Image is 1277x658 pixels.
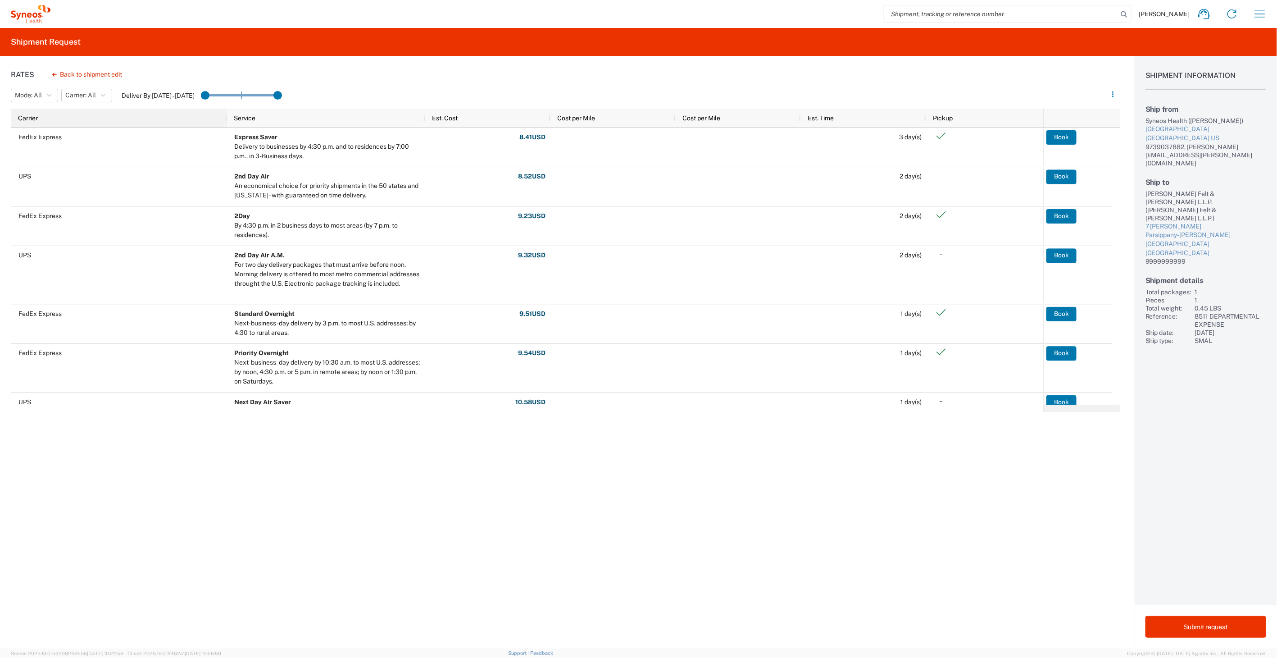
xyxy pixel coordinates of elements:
[900,173,922,180] span: 2 day(s)
[519,306,546,321] button: 9.51USD
[1195,296,1266,304] div: 1
[1145,117,1266,125] div: Syneos Health ([PERSON_NAME])
[127,651,221,656] span: Client: 2025.19.0-1f462a1
[235,310,295,317] b: Standard Overnight
[1195,312,1266,329] div: 8511 DEPARTMENTAL EXPENSE
[516,398,546,407] strong: 10.58 USD
[1195,304,1266,312] div: 0.45 LBS
[1195,288,1266,296] div: 1
[185,651,221,656] span: [DATE] 10:06:59
[1139,10,1190,18] span: [PERSON_NAME]
[18,398,31,406] span: UPS
[518,209,546,223] button: 9.23USD
[1195,329,1266,337] div: [DATE]
[1145,105,1266,114] h2: Ship from
[518,346,546,361] button: 9.54USD
[531,650,554,656] a: Feedback
[18,133,62,141] span: FedEx Express
[1145,288,1191,296] div: Total packages:
[235,358,421,386] div: Next-business-day delivery by 10:30 a.m. to most U.S. addresses; by noon, 4:30 p.m. or 5 p.m. in ...
[900,133,922,141] span: 3 day(s)
[432,114,458,122] span: Est. Cost
[900,212,922,219] span: 2 day(s)
[518,212,546,220] strong: 9.23 USD
[519,130,546,145] button: 8.41USD
[18,212,62,219] span: FedEx Express
[235,251,285,259] b: 2nd Day Air A.M.
[1145,257,1266,265] div: 9999999999
[87,651,123,656] span: [DATE] 10:22:58
[1145,134,1266,143] div: [GEOGRAPHIC_DATA] US
[235,212,250,219] b: 2Day
[884,5,1118,23] input: Shipment, tracking or reference number
[1145,616,1266,638] button: Submit request
[933,114,953,122] span: Pickup
[1145,304,1191,312] div: Total weight:
[518,349,546,357] strong: 9.54 USD
[1127,649,1266,658] span: Copyright © [DATE]-[DATE] Agistix Inc., All Rights Reserved
[1145,337,1191,345] div: Ship type:
[61,89,112,102] button: Carrier: All
[901,310,922,317] span: 1 day(s)
[11,37,81,47] h2: Shipment Request
[65,91,96,100] span: Carrier: All
[1195,337,1266,345] div: SMAL
[1046,209,1077,223] button: Book
[683,114,721,122] span: Cost per Mile
[518,248,546,263] button: 9.32USD
[900,251,922,259] span: 2 day(s)
[1046,248,1077,263] button: Book
[508,650,531,656] a: Support
[235,319,421,338] div: Next-business-day delivery by 3 p.m. to most U.S. addresses; by 4:30 to rural areas.
[518,169,546,184] button: 8.52USD
[901,398,922,406] span: 1 day(s)
[1046,306,1077,321] button: Book
[235,349,289,356] b: Priority Overnight
[808,114,834,122] span: Est. Time
[1145,125,1266,142] a: [GEOGRAPHIC_DATA][GEOGRAPHIC_DATA] US
[1145,178,1266,187] h2: Ship to
[18,173,31,180] span: UPS
[1145,222,1266,231] div: 7 [PERSON_NAME]
[11,651,123,656] span: Server: 2025.19.0-b9208248b56
[235,133,278,141] b: Express Saver
[1046,395,1077,409] button: Book
[1145,222,1266,257] a: 7 [PERSON_NAME]Parsippany-[PERSON_NAME][GEOGRAPHIC_DATA] [GEOGRAPHIC_DATA]
[235,142,421,161] div: Delivery to businesses by 4:30 p.m. and to residences by 7:00 p.m., in 3-Business days.
[18,251,31,259] span: UPS
[235,260,421,288] div: For two day delivery packages that must arrive before noon. Morning delivery is offered to most m...
[1145,296,1191,304] div: Pieces
[520,133,546,142] strong: 8.41 USD
[1145,190,1266,222] div: [PERSON_NAME] Felt & [PERSON_NAME] L.L.P. ([PERSON_NAME] Felt & [PERSON_NAME] L.L.P.)
[234,114,256,122] span: Service
[518,172,546,181] strong: 8.52 USD
[235,221,421,240] div: By 4:30 p.m. in 2 business days to most areas (by 7 p.m. to residences).
[1145,276,1266,285] h2: Shipment details
[15,91,42,100] span: Mode: All
[1145,143,1266,167] div: 9739037882, [PERSON_NAME][EMAIL_ADDRESS][PERSON_NAME][DOMAIN_NAME]
[901,349,922,356] span: 1 day(s)
[1145,231,1266,257] div: Parsippany-[PERSON_NAME][GEOGRAPHIC_DATA] [GEOGRAPHIC_DATA]
[1046,130,1077,145] button: Book
[235,181,421,200] div: An economical choice for priority shipments in the 50 states and Puerto Rico - with guaranteed on...
[520,310,546,318] strong: 9.51 USD
[1046,169,1077,184] button: Book
[235,398,291,406] b: Next Day Air Saver
[122,91,195,100] label: Deliver By [DATE] - [DATE]
[515,395,546,409] button: 10.58USD
[11,89,58,102] button: Mode: All
[18,310,62,317] span: FedEx Express
[11,70,34,79] h1: Rates
[18,349,62,356] span: FedEx Express
[1145,329,1191,337] div: Ship date:
[1145,71,1266,90] h1: Shipment Information
[18,114,38,122] span: Carrier
[518,251,546,260] strong: 9.32 USD
[45,67,129,82] button: Back to shipment edit
[1145,125,1266,134] div: [GEOGRAPHIC_DATA]
[558,114,595,122] span: Cost per Mile
[235,173,270,180] b: 2nd Day Air
[1046,346,1077,361] button: Book
[1145,312,1191,329] div: Reference:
